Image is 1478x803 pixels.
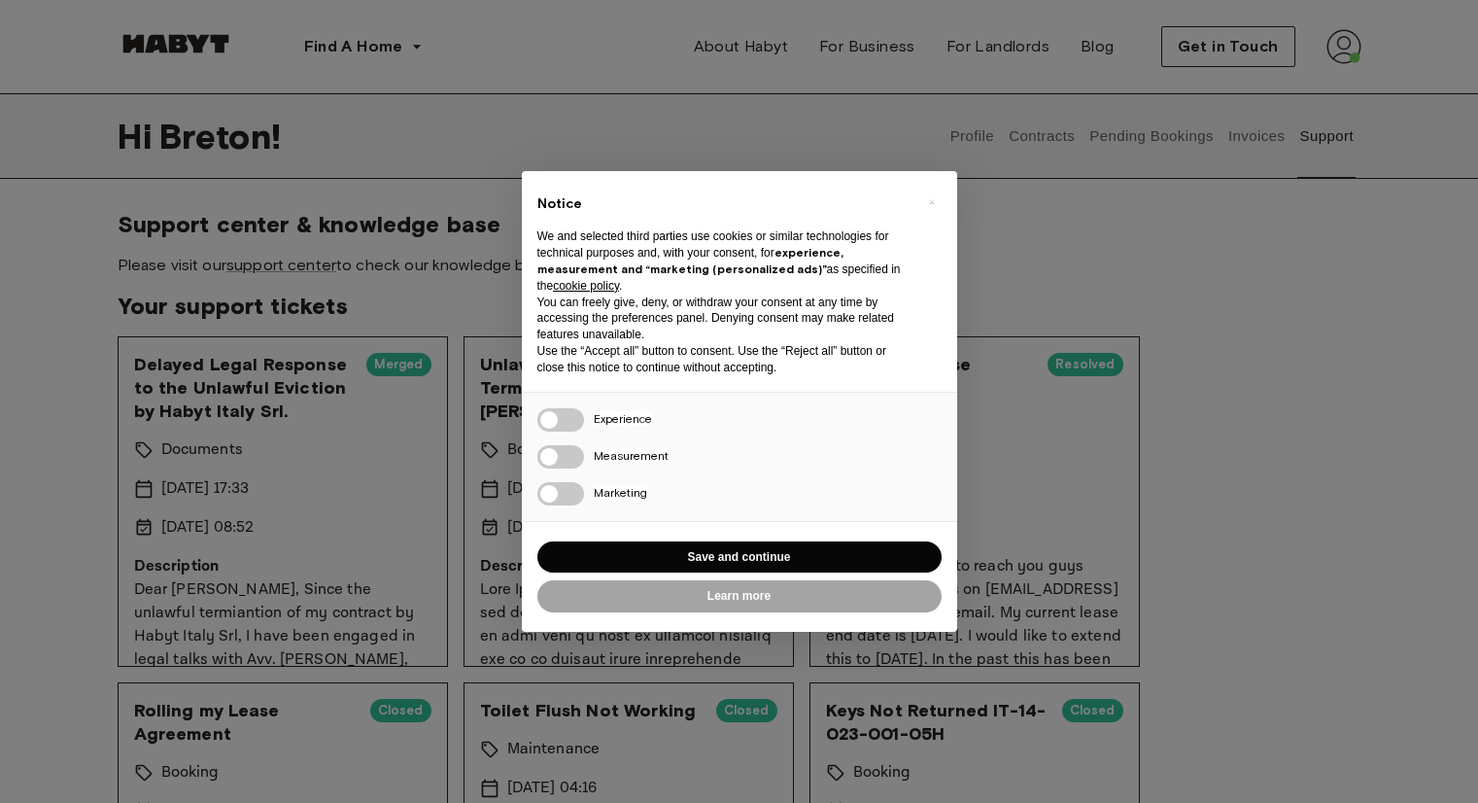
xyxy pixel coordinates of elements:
[916,187,947,218] button: Close this notice
[537,228,911,294] p: We and selected third parties use cookies or similar technologies for technical purposes and, wit...
[537,295,911,343] p: You can freely give, deny, or withdraw your consent at any time by accessing the preferences pane...
[928,191,935,214] span: ×
[537,541,942,574] button: Save and continue
[537,245,843,276] strong: experience, measurement and “marketing (personalized ads)”
[594,485,647,500] span: Marketing
[537,580,942,612] button: Learn more
[537,343,911,376] p: Use the “Accept all” button to consent. Use the “Reject all” button or close this notice to conti...
[594,448,669,463] span: Measurement
[553,279,619,293] a: cookie policy
[594,411,652,426] span: Experience
[537,194,911,214] h2: Notice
